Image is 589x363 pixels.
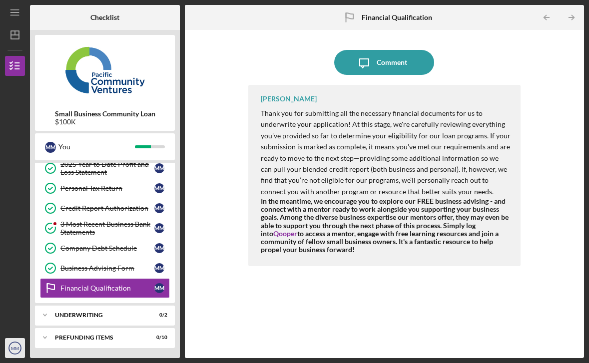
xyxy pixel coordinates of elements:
div: M M [154,183,164,193]
b: Small Business Community Loan [55,110,155,118]
b: Checklist [90,13,119,21]
button: Comment [334,50,434,75]
a: 2025 Year to Date Profit and Loss StatementMM [40,158,170,178]
div: Personal Tax Return [60,184,154,192]
div: $100K [55,118,155,126]
div: M M [154,223,164,233]
div: M M [154,283,164,293]
a: Qooper [273,229,297,238]
div: [PERSON_NAME] [261,95,317,103]
div: 2025 Year to Date Profit and Loss Statement [60,160,154,176]
div: M M [154,163,164,173]
div: M M [154,203,164,213]
text: MM [11,346,19,351]
div: Business Advising Form [60,264,154,272]
div: M M [154,243,164,253]
a: Financial QualificationMM [40,278,170,298]
strong: In the meantime, we encourage you to explore our FREE business advising - and connect with a ment... [261,197,509,254]
div: You [58,138,135,155]
a: Personal Tax ReturnMM [40,178,170,198]
a: Company Debt ScheduleMM [40,238,170,258]
a: Business Advising FormMM [40,258,170,278]
div: Comment [377,50,407,75]
div: Financial Qualification [60,284,154,292]
div: M M [45,142,56,153]
p: Thank you for submitting all the necessary financial documents for us to underwrite your applicat... [261,108,511,197]
b: Financial Qualification [362,13,432,21]
img: Product logo [35,40,175,100]
div: M M [154,263,164,273]
a: 3 Most Recent Business Bank StatementsMM [40,218,170,238]
div: Credit Report Authorization [60,204,154,212]
div: Prefunding Items [55,335,142,341]
div: Underwriting [55,312,142,318]
a: Credit Report AuthorizationMM [40,198,170,218]
div: 0 / 10 [149,335,167,341]
button: MM [5,338,25,358]
div: 3 Most Recent Business Bank Statements [60,220,154,236]
div: Company Debt Schedule [60,244,154,252]
div: 0 / 2 [149,312,167,318]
